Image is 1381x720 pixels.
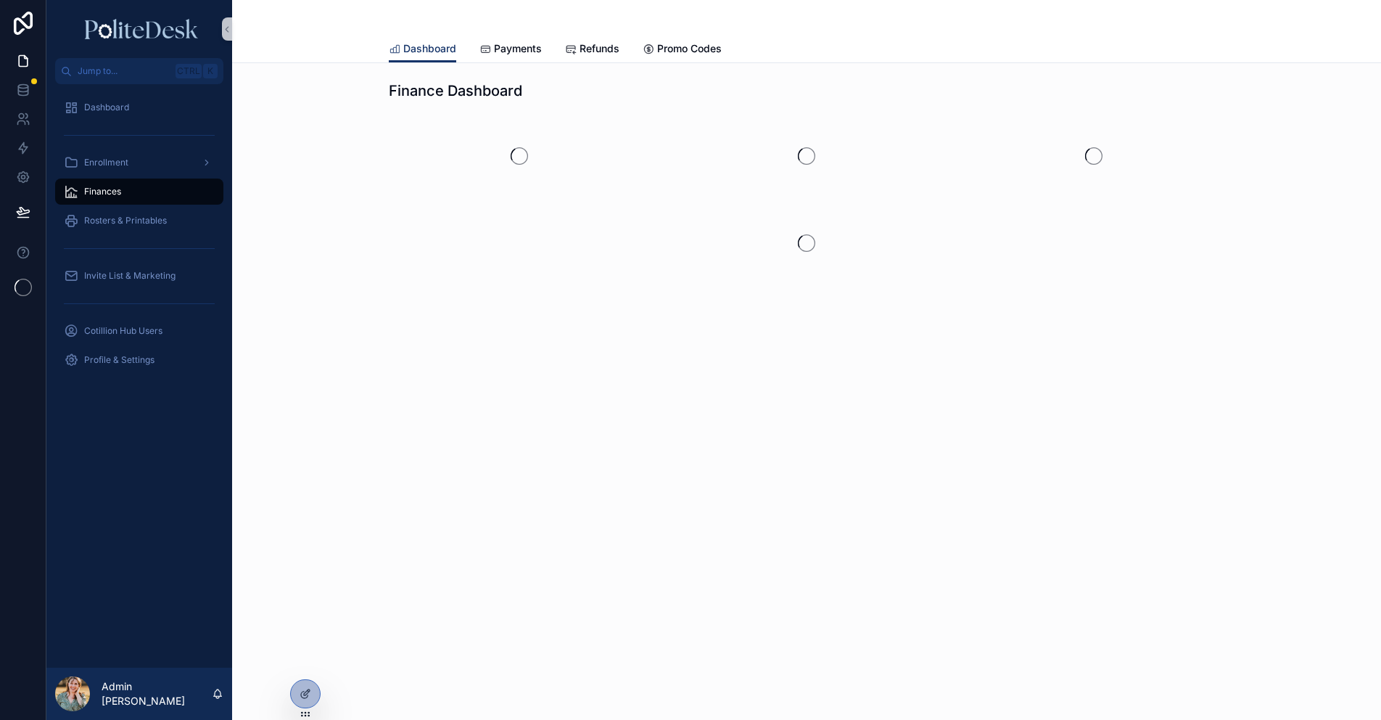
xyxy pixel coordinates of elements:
[84,102,129,113] span: Dashboard
[176,64,202,78] span: Ctrl
[84,354,154,366] span: Profile & Settings
[657,41,722,56] span: Promo Codes
[55,263,223,289] a: Invite List & Marketing
[55,208,223,234] a: Rosters & Printables
[205,65,216,77] span: K
[494,41,542,56] span: Payments
[55,347,223,373] a: Profile & Settings
[84,325,162,337] span: Cotillion Hub Users
[565,36,619,65] a: Refunds
[389,81,522,101] h1: Finance Dashboard
[55,150,223,176] a: Enrollment
[55,179,223,205] a: Finances
[643,36,722,65] a: Promo Codes
[84,186,121,197] span: Finances
[84,215,167,226] span: Rosters & Printables
[55,318,223,344] a: Cotillion Hub Users
[55,58,223,84] button: Jump to...CtrlK
[84,157,128,168] span: Enrollment
[84,270,176,282] span: Invite List & Marketing
[389,36,456,63] a: Dashboard
[46,84,232,392] div: scrollable content
[55,94,223,120] a: Dashboard
[580,41,619,56] span: Refunds
[102,679,212,708] p: Admin [PERSON_NAME]
[78,65,170,77] span: Jump to...
[479,36,542,65] a: Payments
[75,17,204,41] img: App logo
[403,41,456,56] span: Dashboard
